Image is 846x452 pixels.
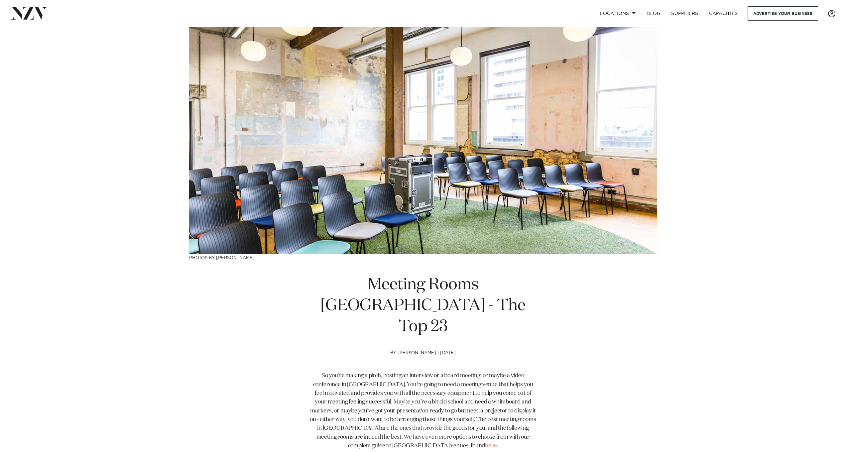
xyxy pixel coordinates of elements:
[748,6,818,21] a: Advertise your business
[704,6,743,21] a: Capacities
[595,6,641,21] a: Locations
[309,275,537,337] h1: Meeting Rooms [GEOGRAPHIC_DATA] - The Top 23
[641,6,666,21] a: BLOG
[189,27,657,254] img: Meeting Rooms Auckland - The Top 23
[11,7,47,19] img: nzv-logo.png
[666,6,703,21] a: SUPPLIERS
[189,254,657,261] h3: Photos by [PERSON_NAME]
[485,443,497,449] a: here
[309,351,537,372] h4: by [PERSON_NAME] | [DATE]
[310,373,536,449] span: So you’re making a pitch, hosting an interview or a board meeting, or maybe a video conference in...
